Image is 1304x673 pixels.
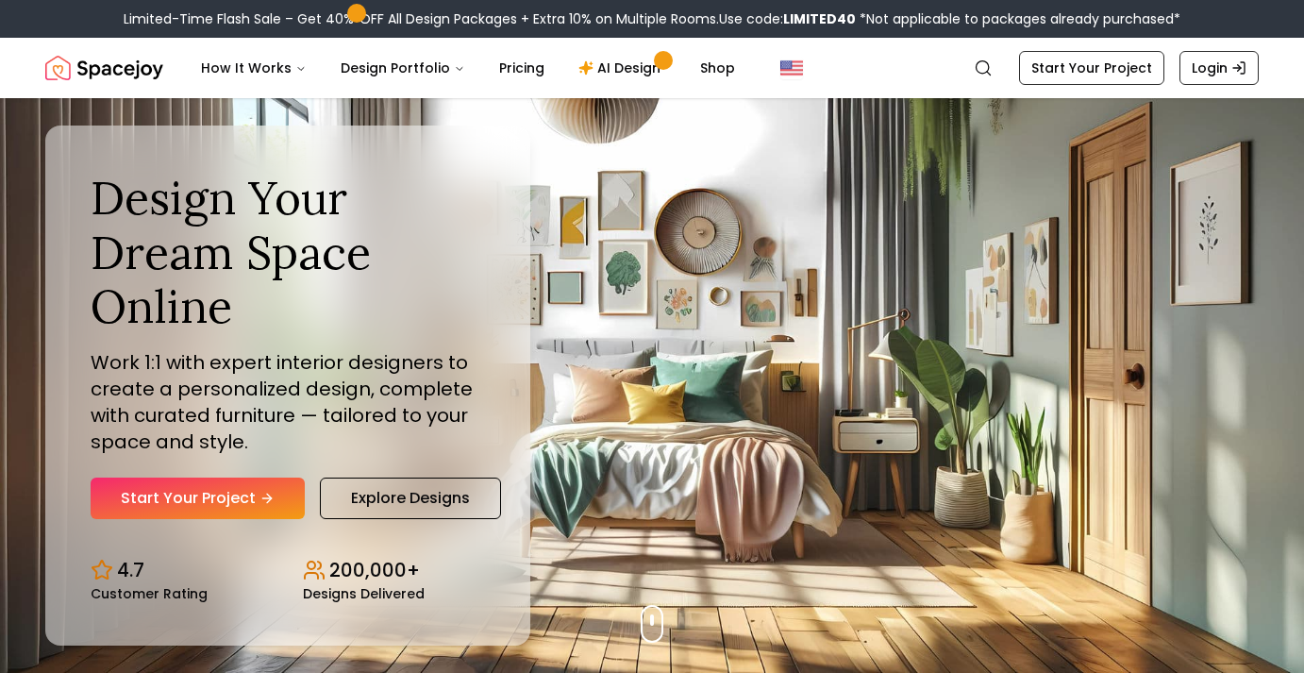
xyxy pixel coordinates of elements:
a: Pricing [484,49,560,87]
div: Design stats [91,542,485,600]
img: Spacejoy Logo [45,49,163,87]
span: Use code: [719,9,856,28]
button: How It Works [186,49,322,87]
button: Design Portfolio [326,49,480,87]
small: Customer Rating [91,587,208,600]
p: 4.7 [117,557,144,583]
div: Limited-Time Flash Sale – Get 40% OFF All Design Packages + Extra 10% on Multiple Rooms. [124,9,1180,28]
a: Shop [685,49,750,87]
p: 200,000+ [329,557,420,583]
a: AI Design [563,49,681,87]
small: Designs Delivered [303,587,425,600]
b: LIMITED40 [783,9,856,28]
img: United States [780,57,803,79]
a: Explore Designs [320,478,501,519]
nav: Main [186,49,750,87]
a: Start Your Project [1019,51,1164,85]
a: Start Your Project [91,478,305,519]
nav: Global [45,38,1259,98]
a: Spacejoy [45,49,163,87]
p: Work 1:1 with expert interior designers to create a personalized design, complete with curated fu... [91,349,485,455]
a: Login [1179,51,1259,85]
span: *Not applicable to packages already purchased* [856,9,1180,28]
h1: Design Your Dream Space Online [91,171,485,334]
